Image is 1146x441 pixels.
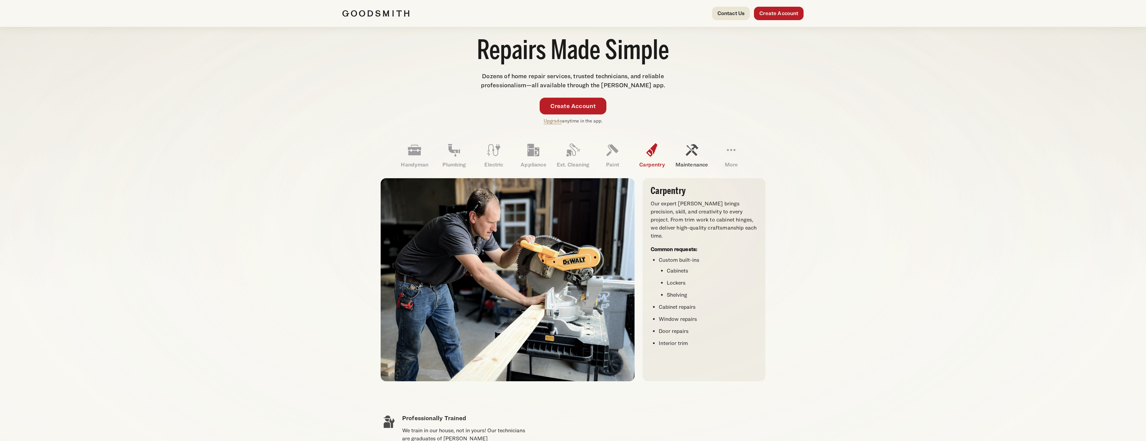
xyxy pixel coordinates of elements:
strong: Common requests: [651,246,698,252]
p: Plumbing [434,161,474,169]
p: anytime in the app. [544,117,603,125]
a: Carpentry [632,138,672,173]
p: Ext. Cleaning [553,161,593,169]
a: Maintenance [672,138,711,173]
a: Create Account [540,98,607,114]
li: Cabinet repairs [659,303,757,311]
li: Shelving [667,291,757,299]
li: Window repairs [659,315,757,323]
img: Goodsmith carpenter using a DeWalt miter saw to cut a wooden plank in a workshop. [381,178,634,381]
a: More [711,138,751,173]
a: Handyman [395,138,434,173]
p: Maintenance [672,161,711,169]
a: Create Account [754,7,804,20]
a: Electric [474,138,513,173]
p: Electric [474,161,513,169]
li: Interior trim [659,339,757,347]
li: Cabinets [667,267,757,275]
a: Paint [593,138,632,173]
p: Carpentry [632,161,672,169]
p: More [711,161,751,169]
li: Custom built-ins [659,256,757,299]
img: Goodsmith [342,10,410,17]
h1: Home Maintenance and Repairs Made Simple [458,2,689,69]
a: Ext. Cleaning [553,138,593,173]
a: Contact Us [712,7,750,20]
h4: Professionally Trained [402,413,533,423]
a: Upgrade [544,118,562,124]
a: Appliance [513,138,553,173]
h3: Carpentry [651,186,757,196]
li: Door repairs [659,327,757,335]
p: Our expert [PERSON_NAME] brings precision, skill, and creativity to every project. From trim work... [651,200,757,240]
p: Paint [593,161,632,169]
a: Plumbing [434,138,474,173]
li: Lockers [667,279,757,287]
span: Dozens of home repair services, trusted technicians, and reliable professionalism—all available t... [481,72,665,89]
p: Appliance [513,161,553,169]
p: Handyman [395,161,434,169]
